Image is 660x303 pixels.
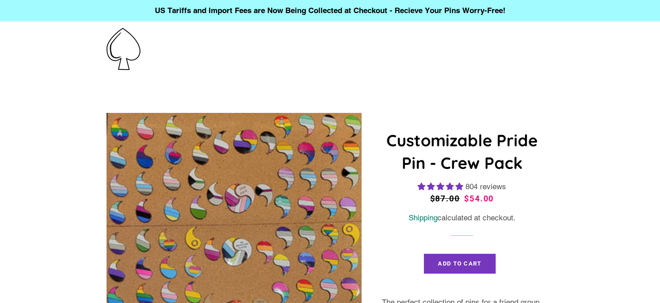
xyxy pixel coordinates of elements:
img: Pin-Ace [107,28,140,70]
h1: Customizable Pride Pin - Crew Pack [382,129,542,175]
span: Add to Cart [438,260,481,267]
button: Add to Cart [424,254,495,274]
span: 804 reviews [465,182,506,191]
span: $87.00 [430,192,462,205]
span: $54.00 [464,194,494,203]
div: calculated at checkout. [382,212,542,224]
a: Shipping [409,213,437,222]
span: 4.83 stars [418,182,465,191]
